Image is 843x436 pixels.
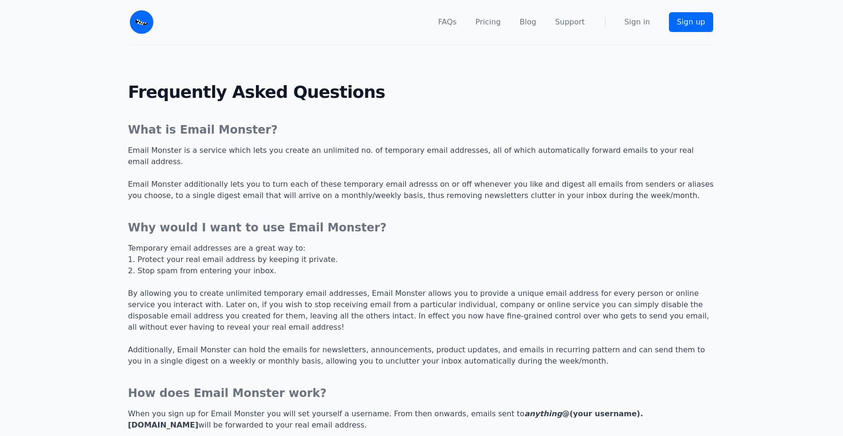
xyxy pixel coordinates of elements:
[476,16,501,28] a: Pricing
[128,220,715,235] h3: Why would I want to use Email Monster?
[438,16,456,28] a: FAQs
[128,386,715,401] h3: How does Email Monster work?
[128,145,715,201] p: Email Monster is a service which lets you create an unlimited no. of temporary email addresses, a...
[130,10,153,34] img: Email Monster
[624,16,650,28] a: Sign in
[128,254,715,367] p: 1. Protect your real email address by keeping it private. 2. Stop spam from entering your inbox. ...
[128,243,715,254] p: Temporary email addresses are a great way to:
[128,122,715,137] h3: What is Email Monster?
[120,83,723,102] h2: Frequently Asked Questions
[555,16,585,28] a: Support
[669,12,713,32] a: Sign up
[525,409,562,418] i: anything
[520,16,536,28] a: Blog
